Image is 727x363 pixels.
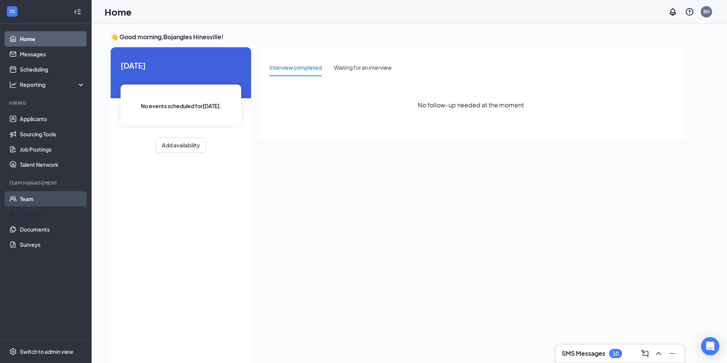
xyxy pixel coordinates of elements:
[20,348,73,355] div: Switch to admin view
[111,33,685,41] h3: 👋 Good morning, Bojangles Hinesville !
[121,59,241,71] span: [DATE]
[20,81,85,88] div: Reporting
[9,81,17,88] svg: Analysis
[20,191,85,206] a: Team
[334,63,392,72] div: Waiting for an interview
[20,157,85,172] a: Talent Network
[8,8,16,15] svg: WorkstreamLogo
[9,100,84,106] div: Hiring
[562,349,605,358] h3: SMS Messages
[155,138,206,153] button: Add availability
[20,222,85,237] a: Documents
[20,31,85,46] a: Home
[668,349,677,358] svg: Minimize
[20,237,85,252] a: Surveys
[613,350,619,357] div: 10
[20,46,85,62] a: Messages
[418,100,524,110] span: No follow-up needed at the moment
[20,142,85,157] a: Job Postings
[269,63,322,72] div: Interview completed
[141,102,221,110] span: No events scheduled for [DATE] .
[653,347,665,360] button: ChevronUp
[105,5,132,18] h1: Home
[640,349,650,358] svg: ComposeMessage
[666,347,679,360] button: Minimize
[701,337,719,355] div: Open Intercom Messenger
[20,111,85,126] a: Applicants
[685,7,694,16] svg: QuestionInfo
[74,8,81,16] svg: Collapse
[9,180,84,186] div: Team Management
[9,348,17,355] svg: Settings
[20,126,85,142] a: Sourcing Tools
[703,8,710,15] div: BH
[639,347,651,360] button: ComposeMessage
[654,349,663,358] svg: ChevronUp
[20,206,85,222] a: E-Verify
[20,62,85,77] a: Scheduling
[668,7,677,16] svg: Notifications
